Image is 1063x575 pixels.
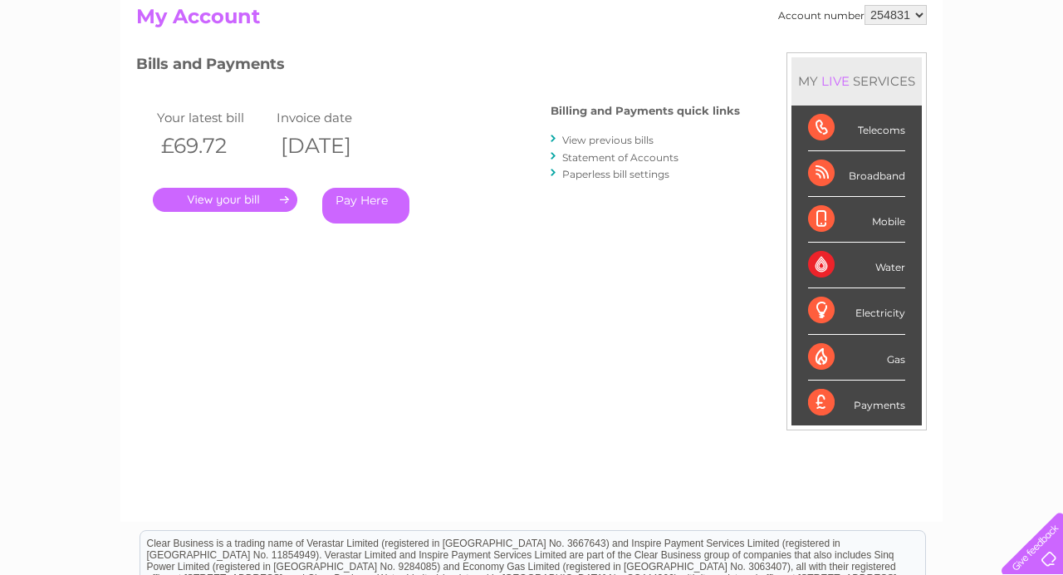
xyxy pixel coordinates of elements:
img: logo.png [37,43,122,94]
div: Gas [808,335,905,381]
td: Your latest bill [153,106,272,129]
a: Blog [918,71,943,83]
div: Clear Business is a trading name of Verastar Limited (registered in [GEOGRAPHIC_DATA] No. 3667643... [140,9,925,81]
div: LIVE [818,73,853,89]
a: . [153,188,297,212]
a: Telecoms [859,71,909,83]
a: Log out [1008,71,1047,83]
div: Telecoms [808,106,905,151]
a: Paperless bill settings [562,168,669,180]
div: Account number [778,5,927,25]
a: Statement of Accounts [562,151,678,164]
th: £69.72 [153,129,272,163]
div: MY SERVICES [791,57,922,105]
a: View previous bills [562,134,654,146]
th: [DATE] [272,129,392,163]
h4: Billing and Payments quick links [551,105,740,117]
td: Invoice date [272,106,392,129]
div: Mobile [808,197,905,243]
h2: My Account [136,5,927,37]
a: Water [771,71,802,83]
h3: Bills and Payments [136,52,740,81]
div: Broadband [808,151,905,197]
a: Contact [953,71,993,83]
a: Energy [812,71,849,83]
div: Electricity [808,288,905,334]
a: Pay Here [322,188,409,224]
a: 0333 014 3131 [750,8,865,29]
div: Payments [808,381,905,425]
div: Water [808,243,905,288]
